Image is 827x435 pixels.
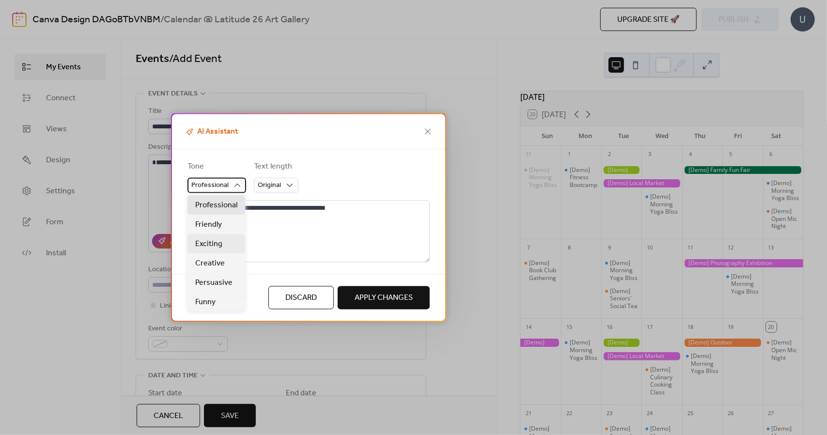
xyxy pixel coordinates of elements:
span: Apply Changes [355,293,413,304]
button: Discard [268,286,334,310]
div: Text length [254,161,296,173]
span: Friendly [195,219,222,231]
span: Professional [195,200,237,211]
span: AI Assistant [184,126,238,138]
span: Exciting [195,238,222,250]
span: Persuasive [195,277,233,289]
span: Creative [195,258,225,269]
div: Tone [187,161,244,173]
span: Professional [191,179,229,192]
button: Apply Changes [338,286,430,310]
span: Discard [285,293,317,304]
span: Original [258,179,281,192]
span: Funny [195,296,216,308]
